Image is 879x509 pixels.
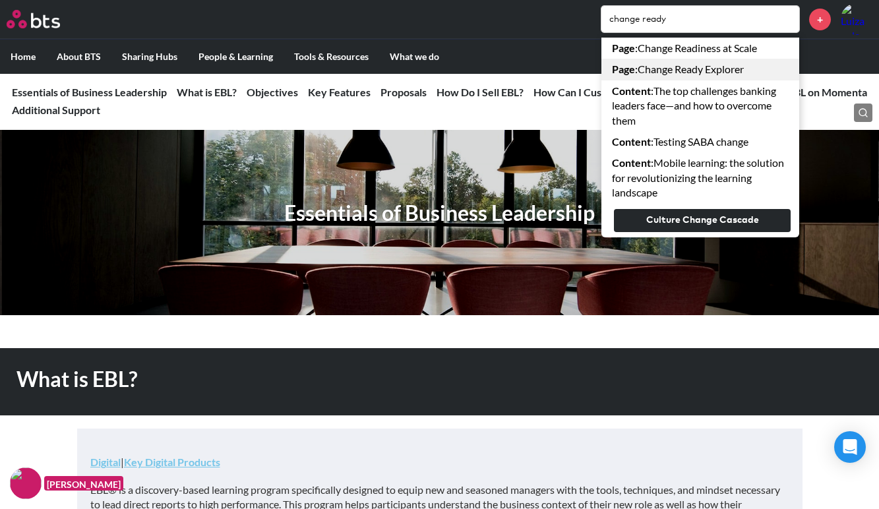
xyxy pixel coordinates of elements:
[16,365,609,394] h1: What is EBL?
[612,156,651,169] strong: Content
[12,104,100,116] a: Additional Support
[788,86,867,98] a: EBL on Momenta
[111,40,188,74] label: Sharing Hubs
[10,467,42,499] img: F
[601,131,799,152] a: Content:Testing SABA change
[380,86,427,98] a: Proposals
[177,86,237,98] a: What is EBL?
[612,42,635,54] strong: Page
[533,86,658,98] a: How Can I Customize EBL?
[46,40,111,74] label: About BTS
[7,10,84,28] a: Go home
[601,80,799,131] a: Content:The top challenges banking leaders face—and how to overcome them
[612,84,651,97] strong: Content
[247,86,298,98] a: Objectives
[841,3,872,35] a: Profile
[308,86,371,98] a: Key Features
[612,135,651,148] strong: Content
[601,152,799,203] a: Content:Mobile learning: the solution for revolutionizing the learning landscape
[601,38,799,59] a: Page:Change Readiness at Scale
[44,476,123,491] figcaption: [PERSON_NAME]
[834,431,866,463] div: Open Intercom Messenger
[437,86,524,98] a: How Do I Sell EBL?
[12,86,167,98] a: Essentials of Business Leadership
[601,59,799,80] a: Page:Change Ready Explorer
[7,10,60,28] img: BTS Logo
[284,40,379,74] label: Tools & Resources
[809,9,831,30] a: +
[188,40,284,74] label: People & Learning
[614,209,791,233] button: Culture Change Cascade
[841,3,872,35] img: Luiza Falcao
[612,63,635,75] strong: Page
[90,455,789,469] p: |
[124,456,220,468] a: Key Digital Products
[284,198,595,228] h1: Essentials of Business Leadership
[379,40,450,74] label: What we do
[90,456,121,468] a: Digital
